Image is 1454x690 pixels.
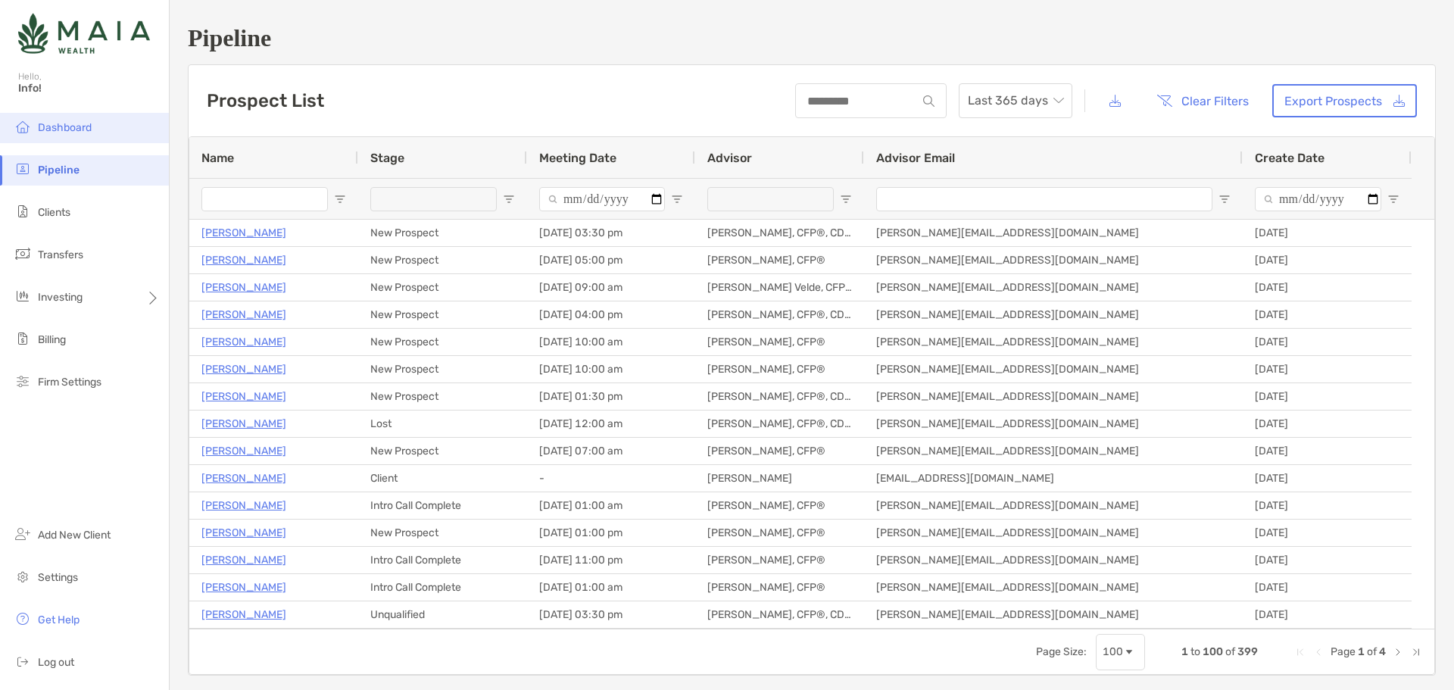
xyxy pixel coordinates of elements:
div: Intro Call Complete [358,547,527,573]
a: [PERSON_NAME] [201,605,286,624]
span: Advisor [707,151,752,165]
div: [DATE] [1243,574,1412,601]
p: [PERSON_NAME] [201,251,286,270]
img: Zoe Logo [18,6,150,61]
button: Open Filter Menu [840,193,852,205]
div: New Prospect [358,356,527,382]
a: [PERSON_NAME] [201,333,286,351]
div: [PERSON_NAME][EMAIL_ADDRESS][DOMAIN_NAME] [864,438,1243,464]
h1: Pipeline [188,24,1436,52]
input: Meeting Date Filter Input [539,187,665,211]
span: Settings [38,571,78,584]
div: [DATE] 09:00 am [527,274,695,301]
span: 1 [1358,645,1365,658]
div: New Prospect [358,301,527,328]
div: Page Size: [1036,645,1087,658]
div: [DATE] [1243,438,1412,464]
div: [DATE] [1243,411,1412,437]
div: [DATE] 11:00 pm [527,547,695,573]
a: [PERSON_NAME] [201,469,286,488]
a: [PERSON_NAME] [201,278,286,297]
div: [PERSON_NAME], CFP® [695,574,864,601]
div: Intro Call Complete [358,492,527,519]
div: [DATE] 10:00 am [527,329,695,355]
input: Name Filter Input [201,187,328,211]
button: Open Filter Menu [334,193,346,205]
div: - [527,465,695,492]
img: logout icon [14,652,32,670]
p: [PERSON_NAME] [201,442,286,461]
span: Billing [38,333,66,346]
div: First Page [1294,646,1306,658]
div: [DATE] 03:30 pm [527,220,695,246]
div: [DATE] 01:00 pm [527,520,695,546]
div: [PERSON_NAME] Velde, CFP® [695,274,864,301]
div: [DATE] 01:00 am [527,574,695,601]
div: [PERSON_NAME], CFP® [695,247,864,273]
div: [DATE] [1243,465,1412,492]
div: [DATE] 01:00 am [527,492,695,519]
img: billing icon [14,329,32,348]
span: Transfers [38,248,83,261]
div: [PERSON_NAME][EMAIL_ADDRESS][DOMAIN_NAME] [864,220,1243,246]
p: [PERSON_NAME] [201,223,286,242]
span: 399 [1237,645,1258,658]
div: [DATE] 07:00 am [527,438,695,464]
div: [PERSON_NAME], CFP® [695,492,864,519]
div: Lost [358,411,527,437]
a: Export Prospects [1272,84,1417,117]
span: Log out [38,656,74,669]
img: add_new_client icon [14,525,32,543]
div: [PERSON_NAME][EMAIL_ADDRESS][DOMAIN_NAME] [864,356,1243,382]
div: [DATE] 01:30 pm [527,383,695,410]
div: 100 [1103,645,1123,658]
span: Pipeline [38,164,80,176]
img: dashboard icon [14,117,32,136]
div: [PERSON_NAME][EMAIL_ADDRESS][DOMAIN_NAME] [864,411,1243,437]
div: [PERSON_NAME], CFP® [695,520,864,546]
div: Unqualified [358,601,527,628]
div: [PERSON_NAME], CFP® [695,438,864,464]
img: pipeline icon [14,160,32,178]
div: [DATE] [1243,492,1412,519]
div: [PERSON_NAME], CFP®, CDFA® [695,301,864,328]
div: [PERSON_NAME], CFP® [695,547,864,573]
p: [PERSON_NAME] [201,360,286,379]
div: New Prospect [358,520,527,546]
div: New Prospect [358,329,527,355]
div: [DATE] 05:00 pm [527,247,695,273]
img: investing icon [14,287,32,305]
span: 100 [1203,645,1223,658]
div: [DATE] 03:30 pm [527,601,695,628]
p: [PERSON_NAME] [201,305,286,324]
span: Stage [370,151,404,165]
div: [PERSON_NAME][EMAIL_ADDRESS][DOMAIN_NAME] [864,383,1243,410]
span: of [1225,645,1235,658]
div: [DATE] 10:00 am [527,356,695,382]
div: [PERSON_NAME][EMAIL_ADDRESS][DOMAIN_NAME] [864,601,1243,628]
div: [DATE] 12:00 am [527,411,695,437]
div: [DATE] [1243,356,1412,382]
span: Add New Client [38,529,111,542]
span: Investing [38,291,83,304]
div: New Prospect [358,438,527,464]
button: Clear Filters [1145,84,1260,117]
div: [PERSON_NAME][EMAIL_ADDRESS][DOMAIN_NAME] [864,274,1243,301]
div: [DATE] [1243,220,1412,246]
div: [PERSON_NAME][EMAIL_ADDRESS][DOMAIN_NAME] [864,520,1243,546]
div: [PERSON_NAME], CFP®, CDFA® [695,601,864,628]
p: [PERSON_NAME] [201,387,286,406]
button: Open Filter Menu [1218,193,1231,205]
div: [DATE] [1243,383,1412,410]
div: [EMAIL_ADDRESS][DOMAIN_NAME] [864,465,1243,492]
p: [PERSON_NAME] [201,578,286,597]
span: to [1190,645,1200,658]
div: [PERSON_NAME], CFP®, CDFA® [695,220,864,246]
p: [PERSON_NAME] [201,551,286,570]
div: Client [358,465,527,492]
img: clients icon [14,202,32,220]
div: New Prospect [358,274,527,301]
div: [PERSON_NAME][EMAIL_ADDRESS][DOMAIN_NAME] [864,492,1243,519]
span: Get Help [38,614,80,626]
